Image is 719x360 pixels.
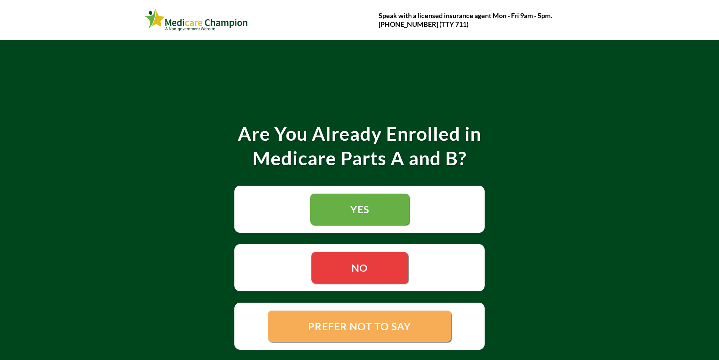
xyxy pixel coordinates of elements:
[145,7,248,33] img: Webinar
[238,122,481,145] strong: Are You Already Enrolled in
[308,320,411,332] span: PREFER NOT TO SAY
[350,203,369,215] span: YES
[379,11,552,20] strong: Speak with a licensed insurance agent Mon - Fri 9am - 5pm.
[311,252,408,283] a: NO
[351,262,368,274] span: NO
[310,194,409,225] a: YES
[252,147,467,169] strong: Medicare Parts A and B?
[379,20,468,28] strong: [PHONE_NUMBER] (TTY 711)
[268,311,451,342] a: PREFER NOT TO SAY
